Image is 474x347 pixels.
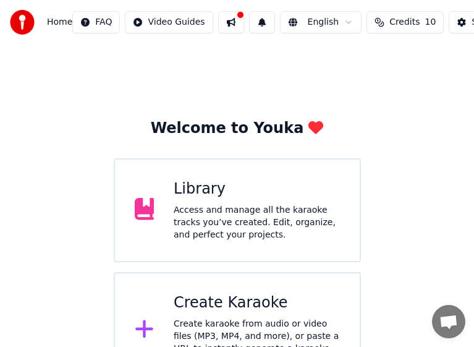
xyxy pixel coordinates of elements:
nav: breadcrumb [47,16,72,28]
div: Welcome to Youka [151,119,324,139]
button: Credits10 [366,11,444,33]
span: Home [47,16,72,28]
button: Video Guides [125,11,213,33]
img: youka [10,10,35,35]
div: Access and manage all the karaoke tracks you’ve created. Edit, organize, and perfect your projects. [174,204,340,241]
div: Open chat [432,305,465,338]
div: Library [174,179,340,199]
span: 10 [425,16,436,28]
span: Credits [389,16,420,28]
div: Create Karaoke [174,293,340,313]
button: FAQ [72,11,120,33]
